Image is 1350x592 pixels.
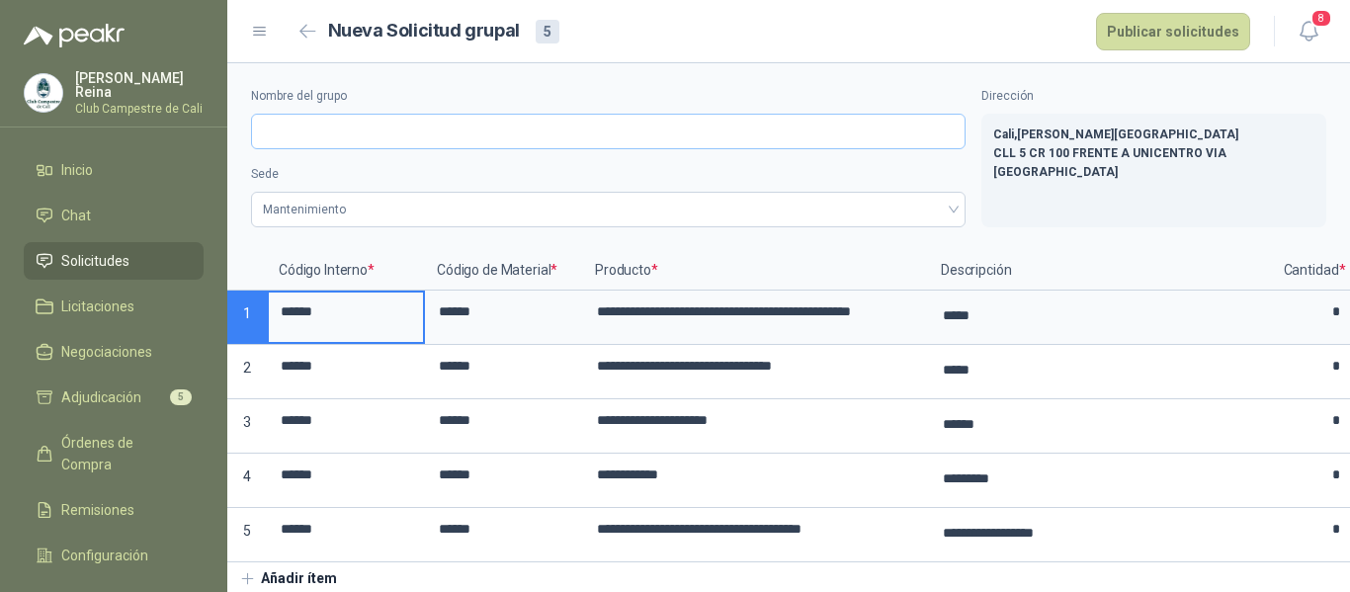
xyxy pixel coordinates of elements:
p: Club Campestre de Cali [75,103,204,115]
a: Negociaciones [24,333,204,371]
label: Nombre del grupo [251,87,966,106]
span: Configuración [61,545,148,566]
span: Remisiones [61,499,134,521]
span: 8 [1310,9,1332,28]
label: Sede [251,165,966,184]
a: Configuración [24,537,204,574]
p: Producto [583,251,929,291]
a: Licitaciones [24,288,204,325]
p: Descripción [929,251,1275,291]
p: CLL 5 CR 100 FRENTE A UNICENTRO VIA [GEOGRAPHIC_DATA] [993,144,1314,182]
span: Negociaciones [61,341,152,363]
h2: Nueva Solicitud grupal [328,17,520,45]
p: [PERSON_NAME] Reina [75,71,204,99]
a: Inicio [24,151,204,189]
span: Mantenimiento [263,195,954,224]
span: 5 [170,389,192,405]
p: 3 [227,399,267,454]
button: 8 [1291,14,1326,49]
img: Company Logo [25,74,62,112]
a: Adjudicación5 [24,379,204,416]
img: Logo peakr [24,24,125,47]
span: Chat [61,205,91,226]
a: Solicitudes [24,242,204,280]
p: Código de Material [425,251,583,291]
span: Solicitudes [61,250,129,272]
a: Chat [24,197,204,234]
span: Inicio [61,159,93,181]
p: 1 [227,291,267,345]
label: Dirección [981,87,1326,106]
a: Remisiones [24,491,204,529]
p: 5 [227,508,267,562]
span: Licitaciones [61,296,134,317]
p: Cali , [PERSON_NAME][GEOGRAPHIC_DATA] [993,126,1314,144]
a: Órdenes de Compra [24,424,204,483]
div: 5 [536,20,559,43]
p: 4 [227,454,267,508]
span: Órdenes de Compra [61,432,185,475]
button: Publicar solicitudes [1096,13,1250,50]
span: Adjudicación [61,386,141,408]
p: Código Interno [267,251,425,291]
p: 2 [227,345,267,399]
